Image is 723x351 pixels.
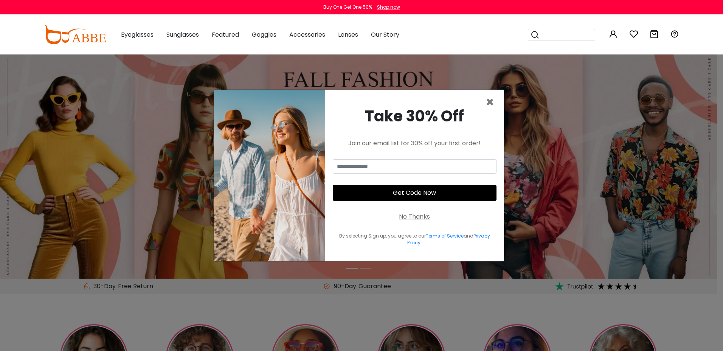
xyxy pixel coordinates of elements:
img: welcome [214,90,325,261]
div: Buy One Get One 50% [323,4,372,11]
div: No Thanks [399,212,430,221]
button: Close [486,96,494,109]
span: Goggles [252,30,276,39]
div: Shop now [377,4,400,11]
span: Lenses [338,30,358,39]
span: Eyeglasses [121,30,154,39]
a: Terms of Service [426,233,464,239]
a: Privacy Policy [407,233,490,246]
span: Sunglasses [166,30,199,39]
span: Accessories [289,30,325,39]
div: Join our email list for 30% off your first order! [333,139,496,148]
a: Shop now [373,4,400,10]
div: By selecting Sign up, you agree to our and . [333,233,496,246]
img: abbeglasses.com [44,25,106,44]
span: × [486,93,494,112]
span: Our Story [371,30,399,39]
button: Get Code Now [333,185,496,201]
div: Take 30% Off [333,105,496,127]
span: Featured [212,30,239,39]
